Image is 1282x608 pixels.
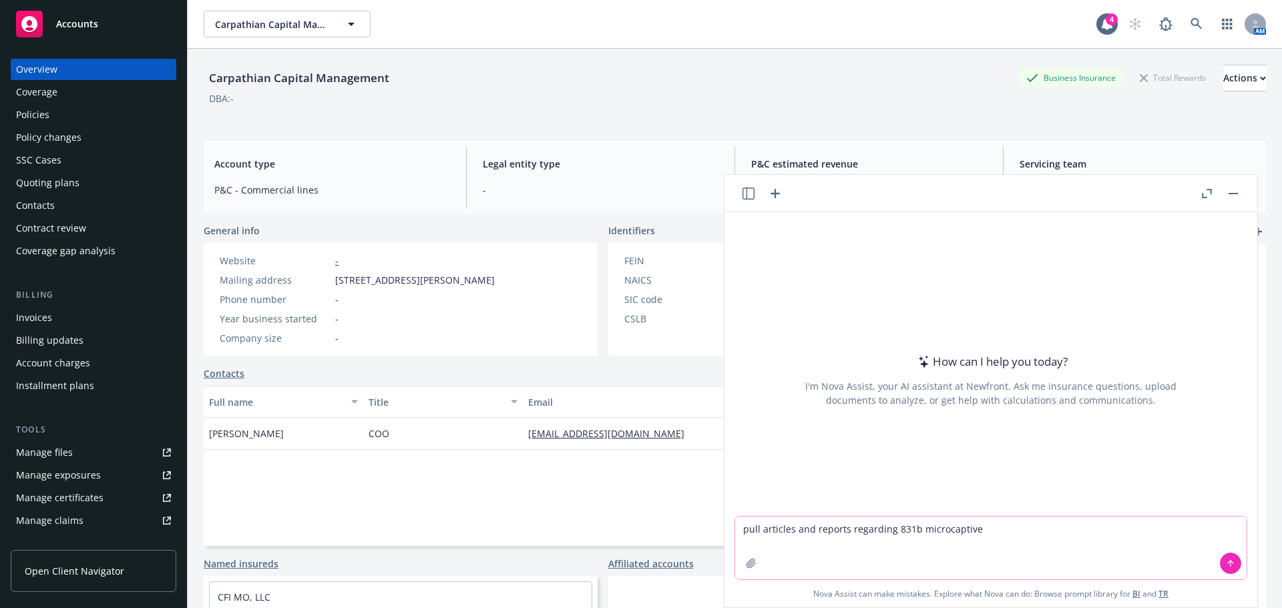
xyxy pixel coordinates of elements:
[204,386,363,418] button: Full name
[11,465,176,486] a: Manage exposures
[214,183,450,197] span: P&C - Commercial lines
[335,254,339,267] a: -
[11,172,176,194] a: Quoting plans
[914,353,1068,370] div: How can I help you today?
[214,157,450,171] span: Account type
[335,273,495,287] span: [STREET_ADDRESS][PERSON_NAME]
[11,487,176,509] a: Manage certificates
[528,427,695,440] a: [EMAIL_ADDRESS][DOMAIN_NAME]
[751,157,987,171] span: P&C estimated revenue
[1250,224,1266,240] a: add
[730,580,1252,607] span: Nova Assist can make mistakes. Explore what Nova can do: Browse prompt library for and
[11,104,176,125] a: Policies
[220,254,330,268] div: Website
[335,312,339,326] span: -
[335,292,339,306] span: -
[624,312,734,326] div: CSLB
[16,104,49,125] div: Policies
[11,127,176,148] a: Policy changes
[11,533,176,554] a: Manage BORs
[11,288,176,302] div: Billing
[523,386,789,418] button: Email
[16,127,81,148] div: Policy changes
[204,224,260,238] span: General info
[16,352,90,374] div: Account charges
[624,273,734,287] div: NAICS
[11,510,176,531] a: Manage claims
[204,366,244,380] a: Contacts
[11,81,176,103] a: Coverage
[220,273,330,287] div: Mailing address
[16,172,79,194] div: Quoting plans
[209,395,343,409] div: Full name
[608,224,655,238] span: Identifiers
[16,533,79,554] div: Manage BORs
[483,157,718,171] span: Legal entity type
[608,557,694,571] a: Affiliated accounts
[204,69,395,87] div: Carpathian Capital Management
[11,240,176,262] a: Coverage gap analysis
[624,254,734,268] div: FEIN
[56,19,98,29] span: Accounts
[16,218,86,239] div: Contract review
[363,386,523,418] button: Title
[11,330,176,351] a: Billing updates
[209,91,234,105] div: DBA: -
[16,307,52,328] div: Invoices
[1183,11,1210,37] a: Search
[11,59,176,80] a: Overview
[16,149,61,171] div: SSC Cases
[11,375,176,396] a: Installment plans
[218,591,270,603] a: CFI MO, LLC
[1214,11,1241,37] a: Switch app
[483,183,718,197] span: -
[204,11,371,37] button: Carpathian Capital Management
[25,564,124,578] span: Open Client Navigator
[11,195,176,216] a: Contacts
[204,557,278,571] a: Named insureds
[16,510,83,531] div: Manage claims
[11,307,176,328] a: Invoices
[16,59,57,80] div: Overview
[16,442,73,463] div: Manage files
[16,195,55,216] div: Contacts
[11,218,176,239] a: Contract review
[16,375,94,396] div: Installment plans
[11,5,176,43] a: Accounts
[1020,157,1255,171] span: Servicing team
[1223,65,1266,91] button: Actions
[220,331,330,345] div: Company size
[16,240,116,262] div: Coverage gap analysis
[1122,11,1148,37] a: Start snowing
[11,423,176,436] div: Tools
[11,352,176,374] a: Account charges
[16,81,57,103] div: Coverage
[1158,588,1168,599] a: TR
[528,395,769,409] div: Email
[1152,11,1179,37] a: Report a Bug
[220,312,330,326] div: Year business started
[215,17,331,31] span: Carpathian Capital Management
[1133,69,1213,86] div: Total Rewards
[1020,69,1122,86] div: Business Insurance
[1106,13,1118,25] div: 4
[735,517,1247,579] textarea: pull articles and reports regarding 831b microcaptive
[16,465,101,486] div: Manage exposures
[220,292,330,306] div: Phone number
[11,442,176,463] a: Manage files
[624,292,734,306] div: SIC code
[803,379,1179,407] div: I'm Nova Assist, your AI assistant at Newfront. Ask me insurance questions, upload documents to a...
[369,395,503,409] div: Title
[335,331,339,345] span: -
[1132,588,1140,599] a: BI
[16,487,103,509] div: Manage certificates
[369,426,389,440] span: COO
[16,330,83,351] div: Billing updates
[209,426,284,440] span: [PERSON_NAME]
[11,149,176,171] a: SSC Cases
